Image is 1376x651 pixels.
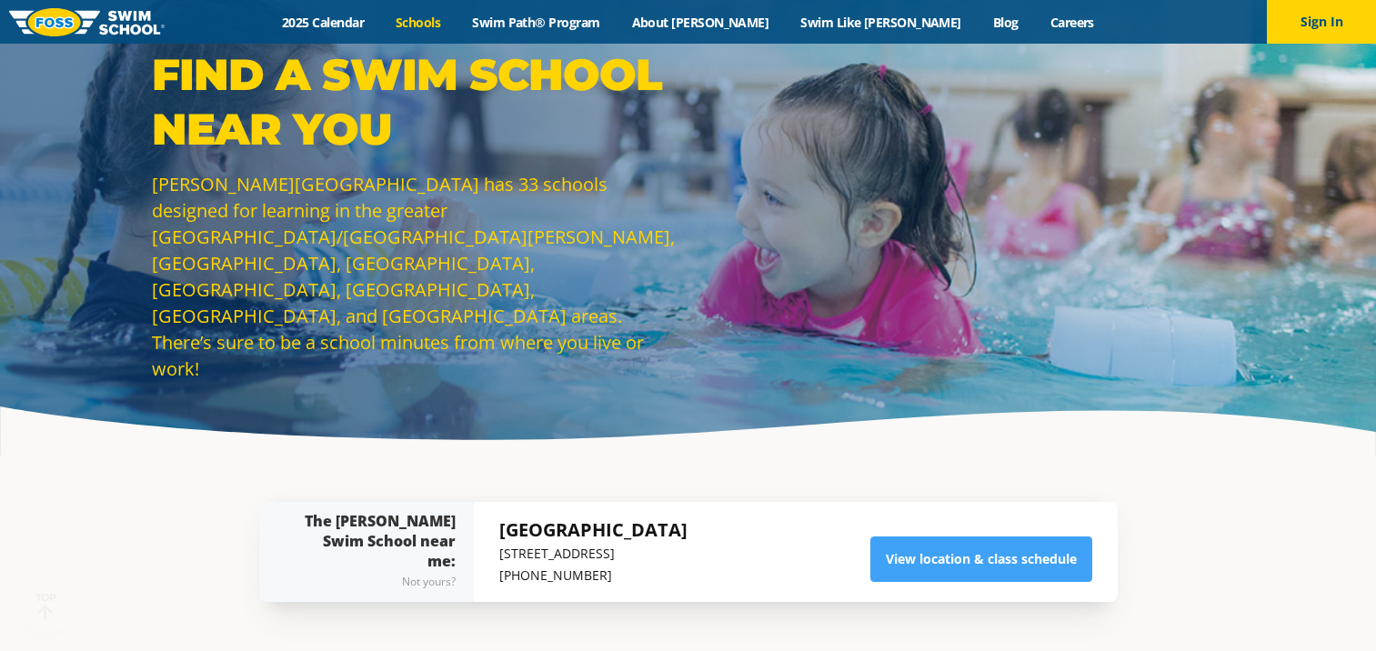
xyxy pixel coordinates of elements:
p: [STREET_ADDRESS] [499,543,688,565]
a: Blog [977,14,1034,31]
a: About [PERSON_NAME] [616,14,785,31]
a: Swim Like [PERSON_NAME] [785,14,978,31]
p: [PHONE_NUMBER] [499,565,688,586]
img: FOSS Swim School Logo [9,8,165,36]
a: Schools [380,14,457,31]
p: Find a Swim School Near You [152,47,679,156]
div: Not yours? [296,571,456,593]
p: [PERSON_NAME][GEOGRAPHIC_DATA] has 33 schools designed for learning in the greater [GEOGRAPHIC_DA... [152,171,679,382]
div: The [PERSON_NAME] Swim School near me: [296,511,456,593]
h5: [GEOGRAPHIC_DATA] [499,517,688,543]
a: Swim Path® Program [457,14,616,31]
a: View location & class schedule [870,536,1092,582]
a: 2025 Calendar [266,14,380,31]
div: TOP [35,592,56,620]
a: Careers [1034,14,1110,31]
